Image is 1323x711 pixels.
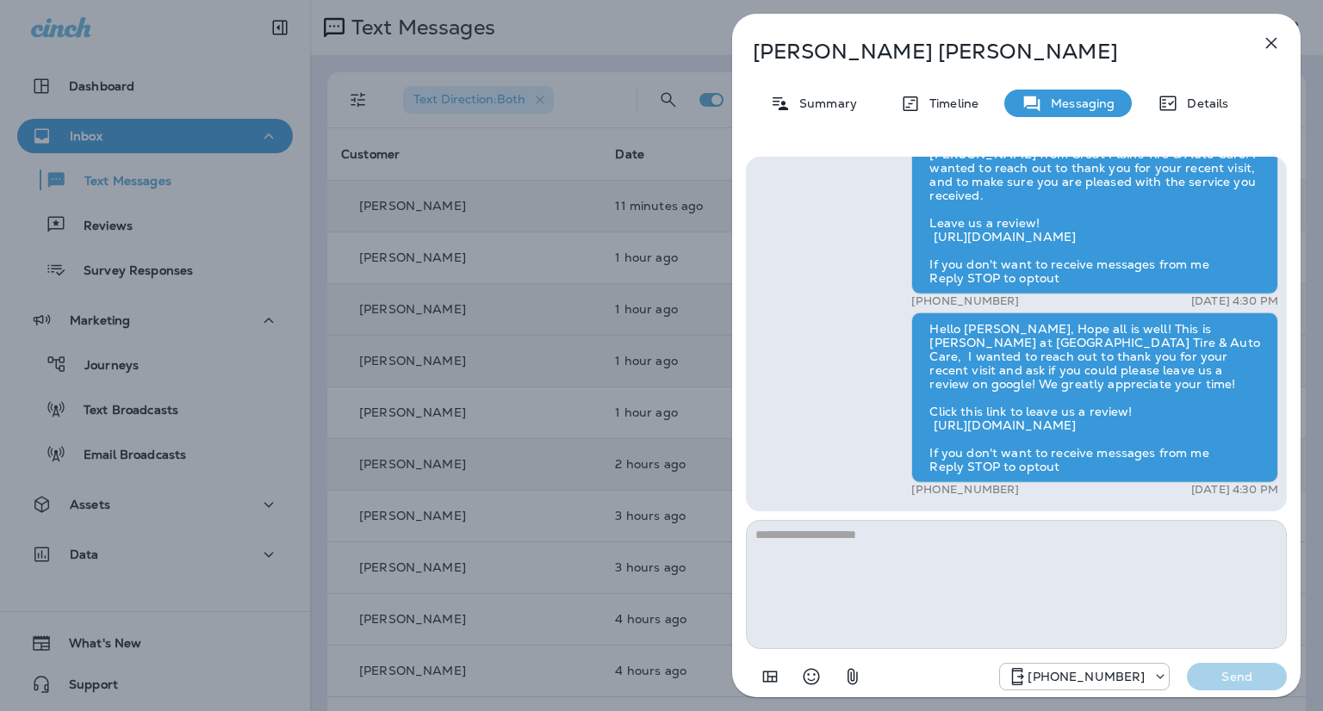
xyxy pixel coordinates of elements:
div: Hello [PERSON_NAME], Hope all is well! This is [PERSON_NAME] at [GEOGRAPHIC_DATA] Tire & Auto Car... [911,312,1278,483]
p: [PHONE_NUMBER] [911,294,1019,308]
p: Messaging [1042,96,1115,110]
p: [DATE] 4:30 PM [1191,294,1278,308]
p: [PHONE_NUMBER] [911,483,1019,497]
p: [PHONE_NUMBER] [1028,670,1145,683]
p: [DATE] 4:30 PM [1191,483,1278,497]
button: Select an emoji [794,659,829,694]
button: Add in a premade template [753,659,787,694]
p: Timeline [921,96,978,110]
div: Hello [PERSON_NAME], Hope all is well! This is [PERSON_NAME] from Great Plains Tire & Auto Care. ... [911,124,1278,294]
p: Details [1178,96,1228,110]
p: [PERSON_NAME] [PERSON_NAME] [753,40,1223,64]
p: Summary [791,96,857,110]
div: +1 (918) 203-8556 [1000,666,1169,687]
